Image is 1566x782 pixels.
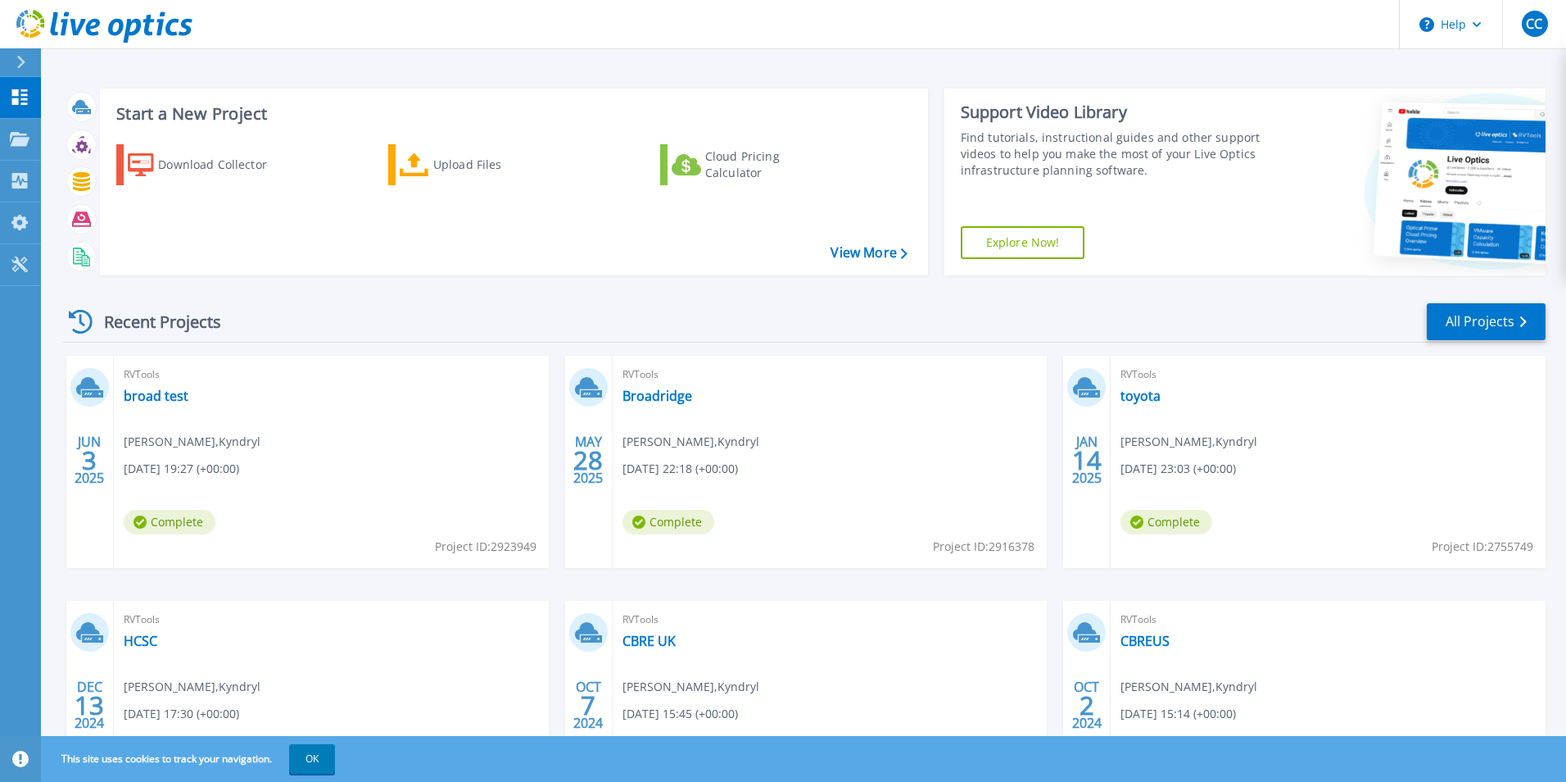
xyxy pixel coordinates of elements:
[622,433,759,451] span: [PERSON_NAME] , Kyndryl
[573,675,604,735] div: OCT 2024
[1120,633,1170,649] a: CBREUS
[622,611,1038,629] span: RVTools
[74,675,105,735] div: DEC 2024
[116,144,299,185] a: Download Collector
[581,698,595,712] span: 7
[124,366,539,384] span: RVTools
[1120,510,1212,534] span: Complete
[622,510,714,534] span: Complete
[1120,678,1257,696] span: [PERSON_NAME] , Kyndryl
[1072,453,1102,467] span: 14
[1120,433,1257,451] span: [PERSON_NAME] , Kyndryl
[124,510,215,534] span: Complete
[1120,705,1236,723] span: [DATE] 15:14 (+00:00)
[289,744,335,774] button: OK
[124,633,157,649] a: HCSC
[116,105,907,123] h3: Start a New Project
[622,705,738,723] span: [DATE] 15:45 (+00:00)
[622,678,759,696] span: [PERSON_NAME] , Kyndryl
[573,430,604,490] div: MAY 2025
[1071,430,1102,490] div: JAN 2025
[831,245,907,261] a: View More
[75,698,104,712] span: 13
[388,144,571,185] a: Upload Files
[1120,388,1161,404] a: toyota
[124,705,239,723] span: [DATE] 17:30 (+00:00)
[63,302,243,342] div: Recent Projects
[622,460,738,478] span: [DATE] 22:18 (+00:00)
[1427,303,1546,340] a: All Projects
[74,430,105,490] div: JUN 2025
[82,453,97,467] span: 3
[622,633,676,649] a: CBRE UK
[124,460,239,478] span: [DATE] 19:27 (+00:00)
[961,130,1267,179] div: Find tutorials, instructional guides and other support videos to help you make the most of your L...
[435,538,536,556] span: Project ID: 2923949
[622,388,692,404] a: Broadridge
[1526,17,1542,30] span: CC
[1120,611,1536,629] span: RVTools
[45,744,335,774] span: This site uses cookies to track your navigation.
[622,366,1038,384] span: RVTools
[1071,675,1102,735] div: OCT 2024
[961,226,1085,259] a: Explore Now!
[933,538,1034,556] span: Project ID: 2916378
[1120,366,1536,384] span: RVTools
[433,148,564,181] div: Upload Files
[1120,460,1236,478] span: [DATE] 23:03 (+00:00)
[124,678,260,696] span: [PERSON_NAME] , Kyndryl
[660,144,843,185] a: Cloud Pricing Calculator
[124,433,260,451] span: [PERSON_NAME] , Kyndryl
[1432,538,1533,556] span: Project ID: 2755749
[158,148,289,181] div: Download Collector
[124,388,188,404] a: broad test
[573,453,603,467] span: 28
[705,148,836,181] div: Cloud Pricing Calculator
[961,102,1267,123] div: Support Video Library
[1079,698,1094,712] span: 2
[124,611,539,629] span: RVTools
